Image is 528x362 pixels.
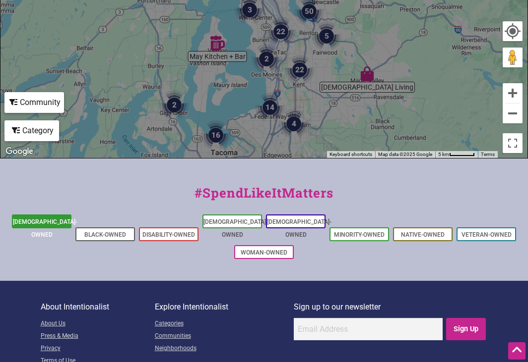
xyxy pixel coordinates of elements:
[41,330,155,343] a: Press & Media
[446,318,486,340] input: Sign Up
[155,330,294,343] a: Communities
[41,301,155,313] p: About Intentionalist
[3,145,36,158] a: Open this area in Google Maps (opens a new window)
[481,152,495,157] a: Terms
[503,21,523,41] button: Your Location
[294,301,488,313] p: Sign up to our newsletter
[279,109,309,139] div: 4
[266,17,296,47] div: 22
[41,343,155,355] a: Privacy
[503,83,523,103] button: Zoom in
[401,231,445,238] a: Native-Owned
[159,90,189,120] div: 2
[360,66,375,81] div: Tahoma Living
[508,342,526,360] div: Scroll Back to Top
[155,343,294,355] a: Neighborhoods
[330,151,372,158] button: Keyboard shortcuts
[203,218,268,238] a: [DEMOGRAPHIC_DATA]-Owned
[5,93,63,112] div: Community
[435,151,478,158] button: Map Scale: 5 km per 48 pixels
[252,44,281,74] div: 2
[13,218,77,238] a: [DEMOGRAPHIC_DATA]-Owned
[142,231,195,238] a: Disability-Owned
[3,145,36,158] img: Google
[4,92,64,113] div: Filter by Community
[155,318,294,330] a: Categories
[267,218,331,238] a: [DEMOGRAPHIC_DATA]-Owned
[334,231,385,238] a: Minority-Owned
[41,318,155,330] a: About Us
[294,318,443,340] input: Email Address
[4,120,59,141] div: Filter by category
[503,48,523,67] button: Drag Pegman onto the map to open Street View
[84,231,126,238] a: Black-Owned
[462,231,512,238] a: Veteran-Owned
[241,249,287,256] a: Woman-Owned
[503,103,523,123] button: Zoom out
[201,120,231,150] div: 16
[502,132,523,154] button: Toggle fullscreen view
[378,152,432,157] span: Map data ©2025 Google
[210,36,225,51] div: May Kitchen + Bar
[285,55,315,85] div: 22
[312,21,341,51] div: 5
[438,152,449,157] span: 5 km
[255,93,285,122] div: 14
[5,121,58,140] div: Category
[155,301,294,313] p: Explore Intentionalist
